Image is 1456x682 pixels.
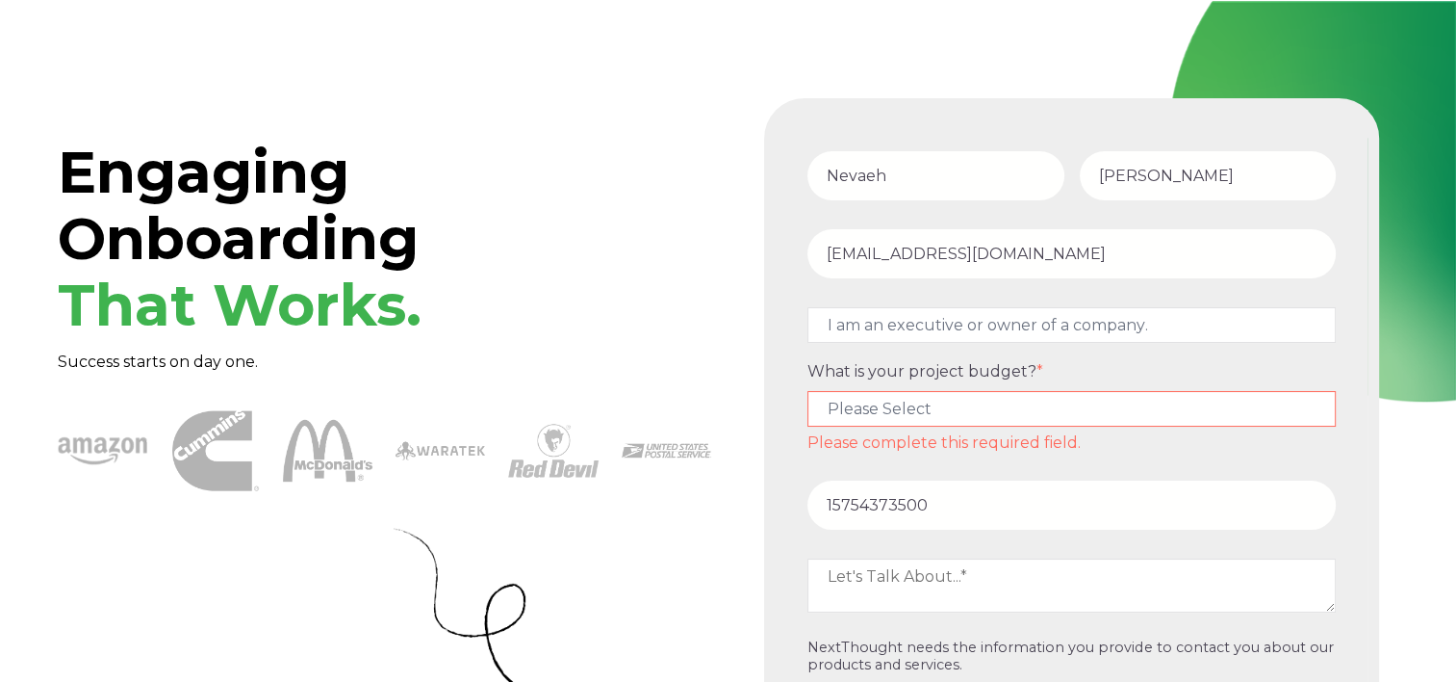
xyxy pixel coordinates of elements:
img: Waratek logo [396,406,485,495]
input: Email Address* [807,229,1336,278]
span: That Works. [58,270,421,340]
img: Red Devil [508,406,598,495]
input: First Name* [807,151,1063,200]
img: Cummins [172,407,259,494]
span: Success starts on day one. [58,353,258,371]
span: Engaging Onboarding [58,137,421,340]
input: Last Name* [1080,151,1336,200]
img: McDonalds 1 [283,406,372,495]
p: NextThought needs the information you provide to contact you about our products and services. [807,640,1336,673]
label: Please complete this required field. [807,434,1336,452]
span: What is your project budget? [807,362,1036,380]
input: Phone number* [807,481,1336,530]
img: amazon-1 [58,406,147,495]
img: USPS [622,406,711,495]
